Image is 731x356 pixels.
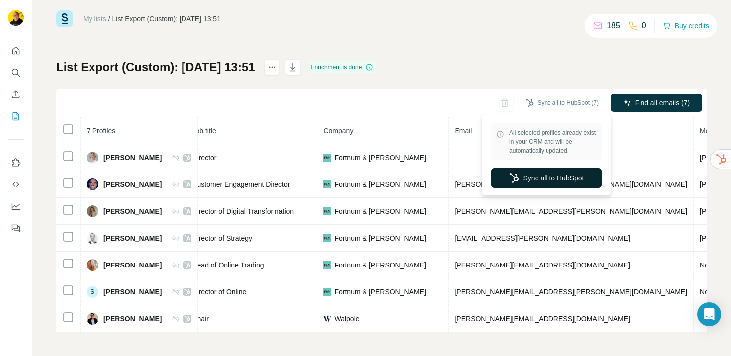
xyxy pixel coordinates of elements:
span: [PERSON_NAME][EMAIL_ADDRESS][PERSON_NAME][DOMAIN_NAME] [455,288,687,296]
span: [PERSON_NAME][EMAIL_ADDRESS][DOMAIN_NAME] [455,315,630,323]
div: List Export (Custom): [DATE] 13:51 [112,14,221,24]
span: Head of Online Trading [192,261,264,269]
button: Sync all to HubSpot (7) [519,95,606,110]
img: Surfe Logo [56,10,73,27]
img: Avatar [87,313,98,325]
p: 0 [642,20,646,32]
button: Dashboard [8,197,24,215]
img: Avatar [87,205,98,217]
h1: List Export (Custom): [DATE] 13:51 [56,59,255,75]
img: company-logo [323,315,331,323]
span: [PERSON_NAME] [103,314,162,324]
img: Avatar [87,259,98,271]
div: Open Intercom Messenger [697,302,721,326]
img: company-logo [323,180,331,188]
span: [PERSON_NAME] [103,179,162,189]
span: Director of Strategy [192,234,252,242]
span: Fortnum & [PERSON_NAME] [334,260,426,270]
button: My lists [8,107,24,125]
span: Fortnum & [PERSON_NAME] [334,233,426,243]
span: All selected profiles already exist in your CRM and will be automatically updated. [509,128,597,155]
span: [PERSON_NAME] [103,233,162,243]
button: Find all emails (7) [611,94,702,112]
button: Use Surfe API [8,176,24,193]
span: [PERSON_NAME] [103,153,162,163]
img: company-logo [323,261,331,269]
img: company-logo [323,207,331,215]
span: Customer Engagement Director [192,180,290,188]
div: Enrichment is done [308,61,377,73]
span: Director of Digital Transformation [192,207,294,215]
img: company-logo [323,288,331,296]
span: Fortnum & [PERSON_NAME] [334,287,426,297]
span: Email [455,127,472,135]
button: actions [264,59,280,75]
span: Walpole [334,314,359,324]
span: Fortnum & [PERSON_NAME] [334,179,426,189]
img: Avatar [87,152,98,164]
span: [EMAIL_ADDRESS][PERSON_NAME][DOMAIN_NAME] [455,234,630,242]
p: 185 [607,20,620,32]
span: Fortnum & [PERSON_NAME] [334,153,426,163]
li: / [108,14,110,24]
span: [PERSON_NAME] [103,287,162,297]
span: [PERSON_NAME] [103,260,162,270]
button: Search [8,64,24,82]
span: Chair [192,315,208,323]
button: Buy credits [663,19,709,33]
a: My lists [83,15,106,23]
span: [PERSON_NAME][EMAIL_ADDRESS][PERSON_NAME][DOMAIN_NAME] [455,207,687,215]
img: Avatar [87,178,98,190]
div: S [87,286,98,298]
img: Avatar [8,10,24,26]
span: [PERSON_NAME][EMAIL_ADDRESS][PERSON_NAME][DOMAIN_NAME] [455,180,687,188]
img: company-logo [323,154,331,162]
span: Job title [192,127,216,135]
span: Find all emails (7) [635,98,690,108]
span: Mobile [700,127,720,135]
span: [PERSON_NAME] [103,206,162,216]
img: company-logo [323,234,331,242]
button: Enrich CSV [8,86,24,103]
span: Director of Online [192,288,246,296]
img: Avatar [87,232,98,244]
button: Sync all to HubSpot [491,168,602,188]
span: Director [192,154,216,162]
span: Fortnum & [PERSON_NAME] [334,206,426,216]
button: Quick start [8,42,24,60]
span: Company [323,127,353,135]
button: Feedback [8,219,24,237]
button: Use Surfe on LinkedIn [8,154,24,172]
span: 7 Profiles [87,127,115,135]
span: [PERSON_NAME][EMAIL_ADDRESS][DOMAIN_NAME] [455,261,630,269]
